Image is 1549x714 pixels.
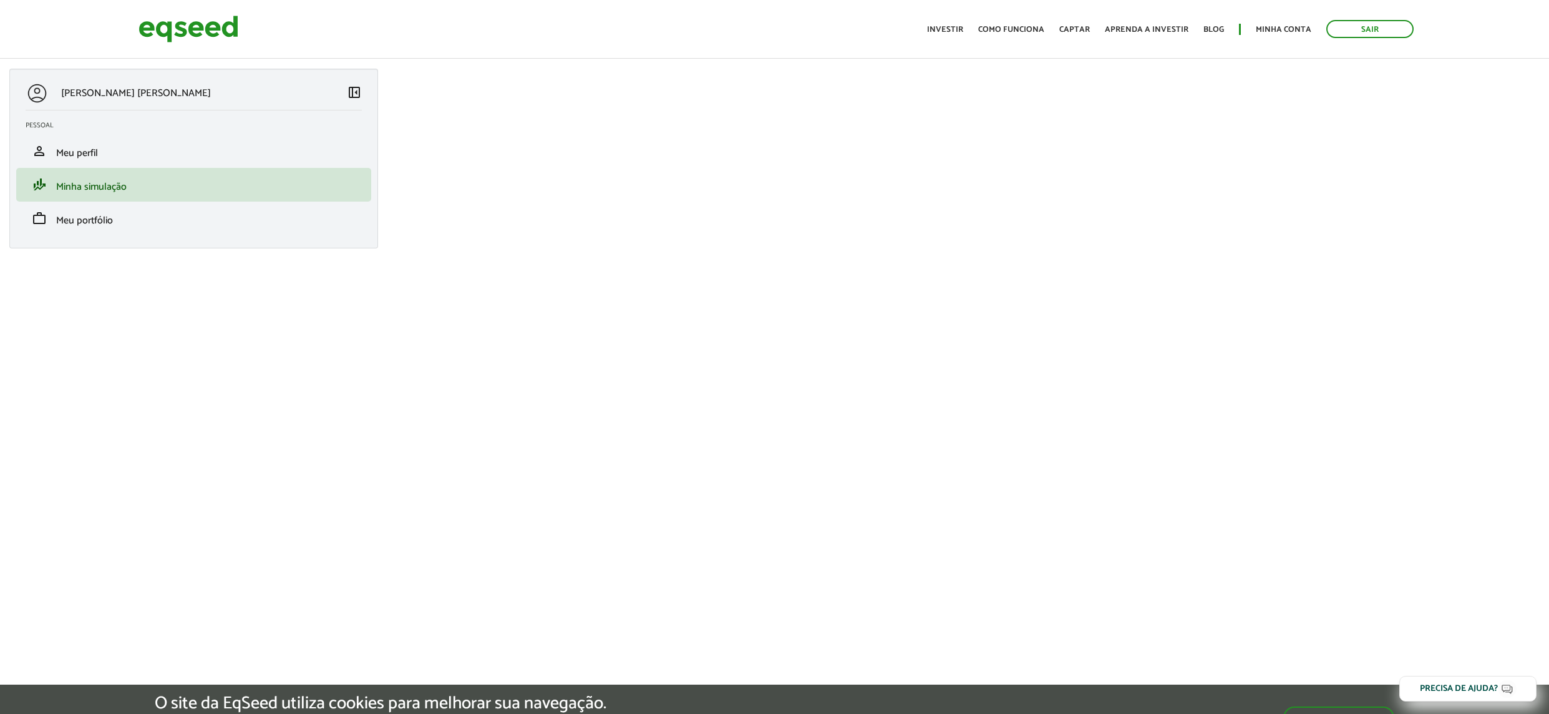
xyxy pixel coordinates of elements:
a: Colapsar menu [347,85,362,102]
span: person [32,144,47,159]
h2: Pessoal [26,122,371,129]
span: finance_mode [32,177,47,192]
a: Blog [1203,26,1224,34]
a: Sair [1326,20,1414,38]
a: workMeu portfólio [26,211,362,226]
a: Investir [927,26,963,34]
span: Minha simulação [56,178,127,195]
li: Meu portfólio [16,202,371,235]
a: Captar [1059,26,1090,34]
img: EqSeed [138,12,238,46]
span: Meu perfil [56,145,98,162]
li: Minha simulação [16,168,371,202]
p: [PERSON_NAME] [PERSON_NAME] [61,87,211,99]
span: Meu portfólio [56,212,113,229]
a: personMeu perfil [26,144,362,159]
a: Aprenda a investir [1105,26,1188,34]
h5: O site da EqSeed utiliza cookies para melhorar sua navegação. [155,694,606,713]
li: Meu perfil [16,134,371,168]
span: left_panel_close [347,85,362,100]
span: work [32,211,47,226]
a: Minha conta [1256,26,1311,34]
a: Como funciona [978,26,1044,34]
a: finance_modeMinha simulação [26,177,362,192]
